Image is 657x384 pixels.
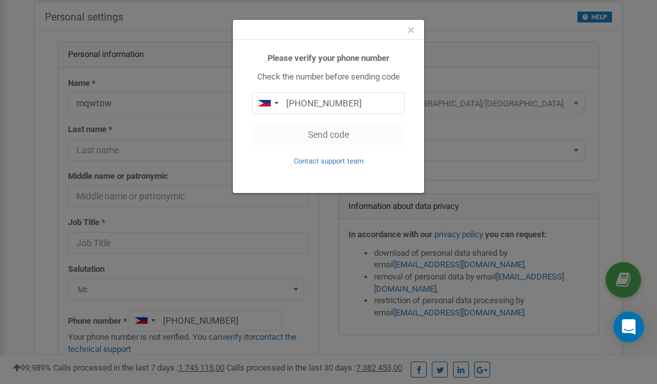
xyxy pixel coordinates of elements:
[253,93,282,113] div: Telephone country code
[407,22,414,38] span: ×
[252,92,405,114] input: 0905 123 4567
[252,124,405,146] button: Send code
[252,71,405,83] p: Check the number before sending code
[407,24,414,37] button: Close
[294,157,364,165] small: Contact support team
[613,312,644,342] div: Open Intercom Messenger
[268,53,389,63] b: Please verify your phone number
[294,156,364,165] a: Contact support team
